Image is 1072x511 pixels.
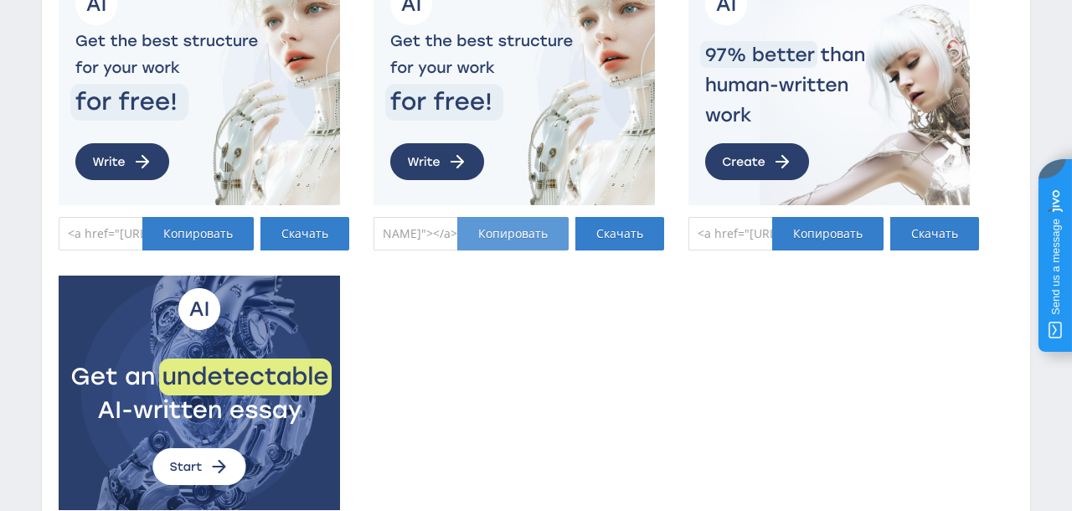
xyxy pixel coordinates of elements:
[772,217,884,250] div: Копировать
[890,217,979,250] a: Скачать
[260,217,349,250] a: Скачать
[142,217,254,250] div: Копировать
[575,217,664,250] a: Скачать
[457,217,569,250] div: Копировать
